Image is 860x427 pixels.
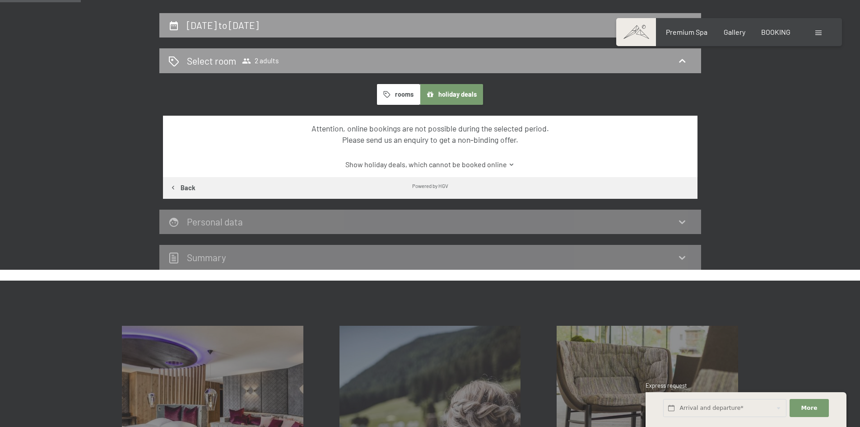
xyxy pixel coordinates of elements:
[377,84,420,105] button: rooms
[666,28,707,36] a: Premium Spa
[646,382,687,389] span: Express request
[412,182,448,189] div: Powered by HGV
[790,399,828,418] button: More
[187,252,226,263] h2: Summary
[761,28,790,36] a: BOOKING
[242,56,279,66] span: 2 adults
[801,404,818,412] span: More
[163,177,202,199] button: Back
[187,19,259,31] h2: [DATE] to [DATE]
[724,28,745,36] a: Gallery
[420,84,483,105] button: holiday deals
[179,160,681,169] a: Show holiday deals, which cannot be booked online
[187,216,243,227] h2: Personal data
[179,123,681,145] div: Attention, online bookings are not possible during the selected period. Please send us an enquiry...
[187,54,236,67] h2: Select room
